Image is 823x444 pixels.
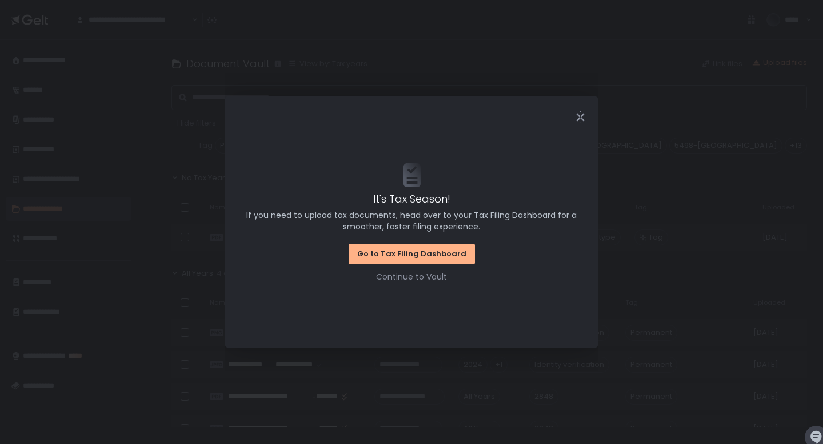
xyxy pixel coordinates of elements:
[376,271,447,282] button: Continue to Vault
[562,111,598,124] div: Close
[357,249,466,259] div: Go to Tax Filing Dashboard
[241,209,582,232] span: If you need to upload tax documents, head over to your Tax Filing Dashboard for a smoother, faste...
[349,244,475,264] button: Go to Tax Filing Dashboard
[373,191,450,207] span: It's Tax Season!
